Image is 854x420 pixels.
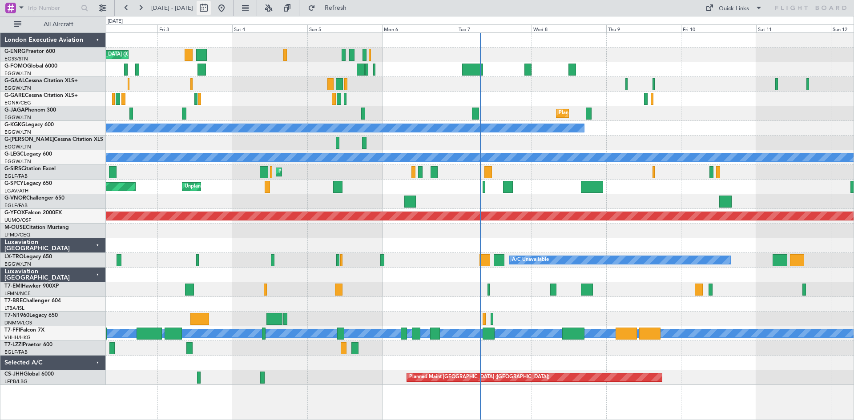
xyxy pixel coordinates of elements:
span: LX-TRO [4,254,24,260]
a: EGGW/LTN [4,144,31,150]
a: G-[PERSON_NAME]Cessna Citation XLS [4,137,103,142]
div: A/C Unavailable [512,253,549,267]
a: M-OUSECitation Mustang [4,225,69,230]
a: G-LEGCLegacy 600 [4,152,52,157]
span: G-[PERSON_NAME] [4,137,54,142]
span: G-ENRG [4,49,25,54]
span: G-LEGC [4,152,24,157]
a: CS-JHHGlobal 6000 [4,372,54,377]
a: LTBA/ISL [4,305,24,312]
span: T7-N1960 [4,313,29,318]
div: Sat 11 [756,24,831,32]
span: All Aircraft [23,21,94,28]
div: [DATE] [108,18,123,25]
div: Fri 10 [681,24,756,32]
a: LX-TROLegacy 650 [4,254,52,260]
span: T7-BRE [4,298,23,304]
a: G-GARECessna Citation XLS+ [4,93,78,98]
a: G-GAALCessna Citation XLS+ [4,78,78,84]
span: CS-JHH [4,372,24,377]
a: G-FOMOGlobal 6000 [4,64,57,69]
div: Quick Links [719,4,749,13]
a: EGLF/FAB [4,349,28,356]
a: LGAV/ATH [4,188,28,194]
a: EGLF/FAB [4,173,28,180]
a: T7-LZZIPraetor 600 [4,342,52,348]
a: G-YFOXFalcon 2000EX [4,210,62,216]
a: G-ENRGPraetor 600 [4,49,55,54]
span: G-FOMO [4,64,27,69]
a: LFPB/LBG [4,378,28,385]
span: G-GAAL [4,78,25,84]
a: EGGW/LTN [4,158,31,165]
a: EGGW/LTN [4,114,31,121]
span: G-SIRS [4,166,21,172]
div: Planned Maint [GEOGRAPHIC_DATA] ([GEOGRAPHIC_DATA]) [278,165,419,179]
input: Trip Number [27,1,78,15]
a: G-SIRSCitation Excel [4,166,56,172]
div: Sun 5 [307,24,382,32]
a: EGSS/STN [4,56,28,62]
div: Planned Maint [GEOGRAPHIC_DATA] ([GEOGRAPHIC_DATA]) [37,48,177,61]
span: [DATE] - [DATE] [151,4,193,12]
span: T7-FFI [4,328,20,333]
a: T7-FFIFalcon 7X [4,328,44,333]
a: T7-N1960Legacy 650 [4,313,58,318]
div: Unplanned Maint [GEOGRAPHIC_DATA] [185,180,276,193]
a: LFMD/CEQ [4,232,30,238]
a: UUMO/OSF [4,217,31,224]
span: T7-LZZI [4,342,23,348]
a: EGGW/LTN [4,261,31,268]
div: Tue 7 [457,24,532,32]
div: Thu 9 [606,24,681,32]
a: EGGW/LTN [4,70,31,77]
div: Fri 3 [157,24,232,32]
a: G-VNORChallenger 650 [4,196,64,201]
button: All Aircraft [10,17,97,32]
a: EGGW/LTN [4,85,31,92]
div: Planned Maint [GEOGRAPHIC_DATA] ([GEOGRAPHIC_DATA]) [409,371,549,384]
button: Refresh [304,1,357,15]
span: G-SPCY [4,181,24,186]
span: G-YFOX [4,210,25,216]
a: G-SPCYLegacy 650 [4,181,52,186]
a: DNMM/LOS [4,320,32,326]
a: G-KGKGLegacy 600 [4,122,54,128]
span: G-VNOR [4,196,26,201]
div: Planned Maint [GEOGRAPHIC_DATA] ([GEOGRAPHIC_DATA]) [559,107,699,120]
div: Wed 8 [532,24,606,32]
a: T7-BREChallenger 604 [4,298,61,304]
span: G-JAGA [4,108,25,113]
a: T7-EMIHawker 900XP [4,284,59,289]
span: M-OUSE [4,225,26,230]
a: LFMN/NCE [4,290,31,297]
span: Refresh [317,5,354,11]
div: Thu 2 [83,24,157,32]
a: EGLF/FAB [4,202,28,209]
a: EGNR/CEG [4,100,31,106]
button: Quick Links [701,1,767,15]
a: EGGW/LTN [4,129,31,136]
span: G-KGKG [4,122,25,128]
div: Mon 6 [382,24,457,32]
span: T7-EMI [4,284,22,289]
a: VHHH/HKG [4,334,31,341]
a: G-JAGAPhenom 300 [4,108,56,113]
span: G-GARE [4,93,25,98]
